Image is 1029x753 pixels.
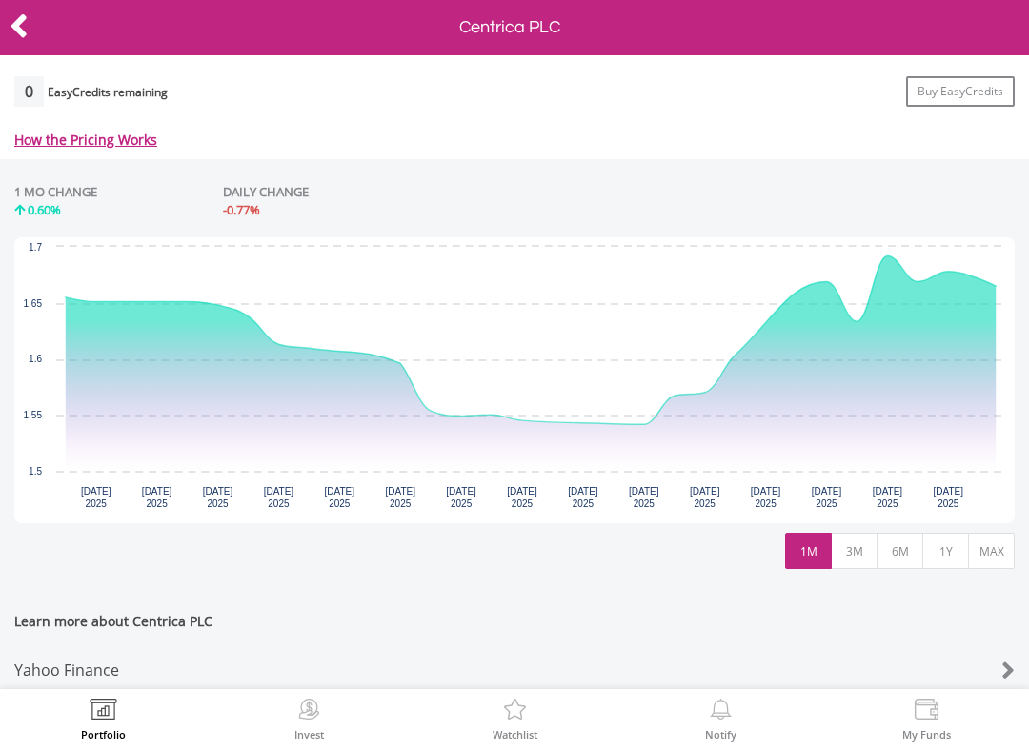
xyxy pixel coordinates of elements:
text: [DATE] 2025 [934,486,964,509]
text: [DATE] 2025 [203,486,233,509]
text: [DATE] 2025 [568,486,598,509]
label: My Funds [902,729,951,740]
button: 6M [877,533,923,569]
button: MAX [968,533,1015,569]
text: [DATE] 2025 [325,486,355,509]
text: [DATE] 2025 [690,486,720,509]
text: [DATE] 2025 [264,486,294,509]
label: Portfolio [81,729,126,740]
img: View Notifications [706,699,736,725]
img: Watchlist [500,699,530,725]
a: Watchlist [493,699,537,740]
a: Notify [705,699,736,740]
text: 1.6 [29,354,42,364]
text: [DATE] 2025 [142,486,172,509]
text: [DATE] 2025 [385,486,415,509]
text: [DATE] 2025 [629,486,659,509]
label: Invest [294,729,324,740]
div: DAILY CHANGE [223,183,474,201]
a: Buy EasyCredits [906,76,1015,107]
a: Invest [294,699,324,740]
a: Yahoo Finance [14,645,1015,697]
span: Learn more about Centrica PLC [14,612,1015,645]
text: [DATE] 2025 [507,486,537,509]
img: View Funds [912,699,941,725]
button: 1Y [922,533,969,569]
text: [DATE] 2025 [446,486,476,509]
text: 1.65 [24,298,43,309]
text: 1.7 [29,242,42,253]
a: My Funds [902,699,951,740]
div: 0 [14,76,44,107]
text: [DATE] 2025 [873,486,903,509]
text: [DATE] 2025 [751,486,781,509]
div: EasyCredits remaining [48,86,168,102]
span: 0.60% [28,201,61,218]
a: Portfolio [81,699,126,740]
text: [DATE] 2025 [812,486,842,509]
a: How the Pricing Works [14,131,157,149]
div: Chart. Highcharts interactive chart. [14,237,1015,523]
div: Yahoo Finance [14,645,932,696]
span: -0.77% [223,201,260,218]
button: 3M [831,533,878,569]
text: 1.55 [24,410,43,420]
img: Invest Now [294,699,324,725]
text: [DATE] 2025 [81,486,111,509]
div: 1 MO CHANGE [14,183,97,201]
text: 1.5 [29,466,42,477]
img: View Portfolio [89,699,118,725]
svg: Interactive chart [14,237,1015,523]
label: Notify [705,729,736,740]
label: Watchlist [493,729,537,740]
button: 1M [785,533,832,569]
